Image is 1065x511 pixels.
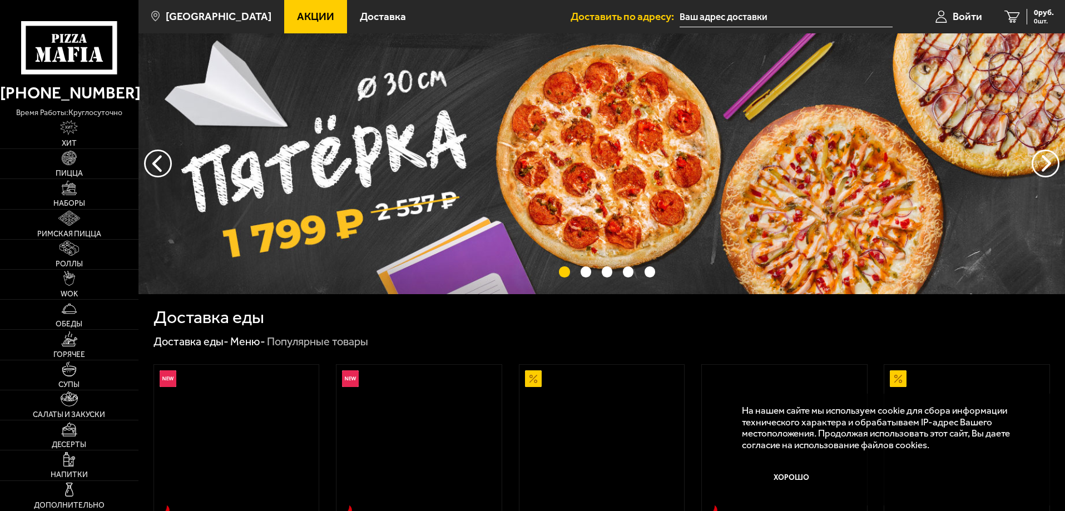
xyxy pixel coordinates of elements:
[360,11,406,22] span: Доставка
[742,462,842,495] button: Хорошо
[953,11,982,22] span: Войти
[56,170,83,177] span: Пицца
[37,230,101,238] span: Римская пицца
[153,335,229,348] a: Доставка еды-
[61,290,78,298] span: WOK
[166,11,271,22] span: [GEOGRAPHIC_DATA]
[581,266,591,277] button: точки переключения
[342,370,359,387] img: Новинка
[56,260,83,268] span: Роллы
[1034,18,1054,24] span: 0 шт.
[267,335,368,349] div: Популярные товары
[56,320,82,328] span: Обеды
[53,351,85,359] span: Горячее
[571,11,680,22] span: Доставить по адресу:
[230,335,265,348] a: Меню-
[153,309,264,326] h1: Доставка еды
[623,266,633,277] button: точки переключения
[1034,9,1054,17] span: 0 руб.
[52,441,86,449] span: Десерты
[160,370,176,387] img: Новинка
[51,471,88,479] span: Напитки
[742,405,1033,451] p: На нашем сайте мы используем cookie для сбора информации технического характера и обрабатываем IP...
[34,502,105,509] span: Дополнительно
[144,150,172,177] button: следующий
[1032,150,1059,177] button: предыдущий
[645,266,655,277] button: точки переключения
[53,200,85,207] span: Наборы
[559,266,569,277] button: точки переключения
[58,381,80,389] span: Супы
[33,411,105,419] span: Салаты и закуски
[62,140,77,147] span: Хит
[297,11,334,22] span: Акции
[680,7,893,27] input: Ваш адрес доставки
[602,266,612,277] button: точки переключения
[525,370,542,387] img: Акционный
[890,370,907,387] img: Акционный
